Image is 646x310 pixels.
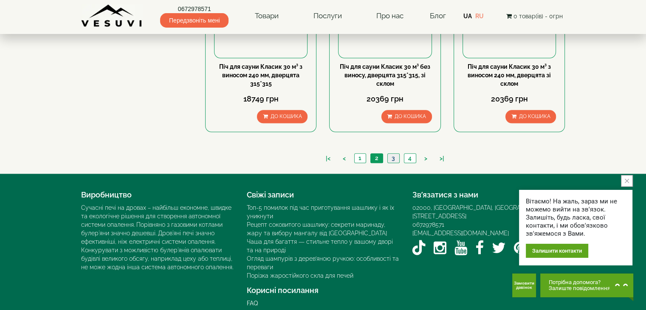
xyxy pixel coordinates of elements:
button: Get Call button [512,273,536,297]
div: 18749 грн [214,93,307,104]
button: 0 товар(ів) - 0грн [503,11,565,21]
span: Залиште повідомлення [549,285,610,291]
a: Pinterest VESUVI [514,237,527,259]
span: 0 товар(ів) - 0грн [513,13,562,20]
a: Чаша для багаття — стильне тепло у вашому дворі та на природі [247,238,393,254]
span: До кошика [270,113,302,119]
a: |< [322,154,335,163]
a: Instagram VESUVI [434,237,446,259]
a: Піч для сауни Класик 30 м³ без виносу, дверцята 315*315, зі склом [340,63,430,87]
a: Огляд шампурів з дерев’яною ручкою: особливості та переваги [247,255,399,271]
div: Вітаємо! На жаль, зараз ми не можемо вийти на зв'язок. Залишіть, будь ласка, свої контакти, і ми ... [526,197,626,238]
h4: Зв’язатися з нами [412,191,565,199]
button: Chat button [540,273,633,297]
img: Завод VESUVI [81,4,143,28]
a: Піч для сауни Класик 30 м³ з виносом 240 мм, дверцята зі склом [468,63,551,87]
span: До кошика [395,113,426,119]
span: Передзвоніть мені [160,13,228,28]
a: Топ-5 помилок під час приготування шашлику і як їх уникнути [247,204,394,220]
a: Послуги [305,6,350,26]
a: TikTok VESUVI [412,237,426,259]
h4: Свіжі записи [247,191,400,199]
span: Замовити дзвінок [514,281,534,290]
a: Блог [429,11,446,20]
div: Сучасні печі на дровах – найбільш економне, швидке та екологічне рішення для створення автономної... [81,203,234,271]
div: 02000, [GEOGRAPHIC_DATA], [GEOGRAPHIC_DATA]. [STREET_ADDRESS] [412,203,565,220]
a: FAQ [247,300,258,307]
button: close button [621,175,633,187]
span: Потрібна допомога? [549,279,610,285]
div: Залишити контакти [526,244,588,258]
a: 4 [404,154,416,163]
a: Піч для сауни Класик 30 м³ з виносом 240 мм, дверцята 315*315 [219,63,302,87]
a: UA [463,13,472,20]
a: < [339,154,350,163]
a: 0672978571 [160,5,228,13]
div: 20369 грн [463,93,556,104]
a: > [420,154,432,163]
a: 3 [387,154,399,163]
h4: Виробництво [81,191,234,199]
a: Рецепт соковитого шашлику: секрети маринаду, жару та вибору мангалу від [GEOGRAPHIC_DATA] [247,221,387,237]
a: 1 [354,154,366,163]
a: 0672978571 [412,221,444,228]
button: До кошика [257,110,307,123]
a: [EMAIL_ADDRESS][DOMAIN_NAME] [412,230,509,237]
h4: Корисні посилання [247,286,400,295]
a: Порізка жаростійкого скла для печей [247,272,353,279]
span: 2 [375,155,378,161]
a: Товари [246,6,287,26]
a: RU [475,13,484,20]
a: >| [435,154,449,163]
div: 20369 грн [338,93,432,104]
a: YouTube VESUVI [454,237,467,259]
a: Twitter / X VESUVI [492,237,506,259]
a: Facebook VESUVI [475,237,484,259]
span: До кошика [519,113,550,119]
button: До кошика [381,110,432,123]
button: До кошика [505,110,556,123]
a: Про нас [368,6,412,26]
